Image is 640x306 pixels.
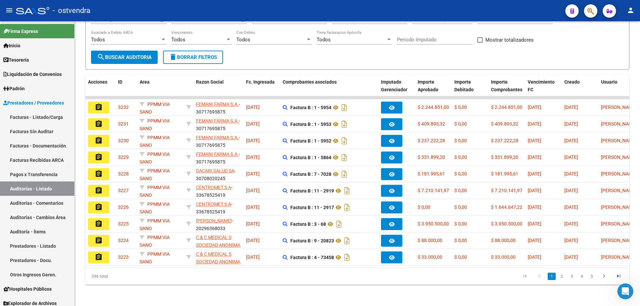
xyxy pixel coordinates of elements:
[454,121,467,127] span: $ 0,00
[169,54,217,60] span: Borrar Filtros
[528,171,541,176] span: [DATE]
[290,171,331,177] strong: Factura B : 7 - 7028
[140,185,170,198] span: PPMM VIA SANO
[140,102,170,115] span: PPMM VIA SANO
[3,85,25,92] span: Padrón
[290,155,331,160] strong: Factura B : 1 - 5864
[454,204,467,210] span: $ 0,00
[340,102,349,113] i: Descargar documento
[564,105,578,110] span: [DATE]
[95,170,103,178] mat-icon: assignment
[196,135,239,140] span: FEMANI FARMA S.A.
[564,254,578,260] span: [DATE]
[491,171,518,176] span: $ 181.995,61
[528,254,541,260] span: [DATE]
[193,75,243,104] datatable-header-cell: Razon Social
[196,101,241,115] div: - 30717695875
[525,75,562,104] datatable-header-cell: Vencimiento FC
[418,254,442,260] span: $ 33.000,00
[418,221,449,226] span: $ 3.950.500,00
[454,79,474,92] span: Importe Debitado
[518,273,531,280] a: go to first page
[491,105,522,110] span: $ 2.244.851,00
[340,119,349,130] i: Descargar documento
[171,37,185,43] span: Todos
[418,105,449,110] span: $ 2.244.851,00
[317,37,331,43] span: Todos
[3,42,20,49] span: Inicio
[564,154,578,160] span: [DATE]
[601,138,637,143] span: [PERSON_NAME]
[163,51,223,64] button: Borrar Filtros
[627,6,635,14] mat-icon: person
[528,221,541,226] span: [DATE]
[290,221,326,227] strong: Factura B : 3 - 68
[169,53,177,61] mat-icon: delete
[91,51,158,64] button: Buscar Auditoria
[91,37,105,43] span: Todos
[601,221,637,226] span: [PERSON_NAME]
[196,234,241,248] div: - 30707174702
[196,168,234,173] span: DACARI SALUD SA
[95,253,103,261] mat-icon: assignment
[3,285,52,293] span: Hospitales Públicos
[196,235,240,248] span: C & C MEDICAL S SOCIEDAD ANONIMA
[118,154,129,160] span: 3229
[140,79,150,85] span: Area
[196,117,241,131] div: - 30717695875
[290,255,334,260] strong: Factura B : 4 - 73458
[88,79,107,85] span: Acciones
[381,79,407,92] span: Imputado Gerenciador
[491,204,522,210] span: $ 1.644.647,22
[97,54,152,60] span: Buscar Auditoria
[491,221,522,226] span: $ 3.950.500,00
[528,138,541,143] span: [DATE]
[85,75,115,104] datatable-header-cell: Acciones
[53,3,90,18] span: - ostvendra
[246,204,260,210] span: [DATE]
[140,152,170,164] span: PPMM VIA SANO
[137,75,184,104] datatable-header-cell: Area
[95,186,103,194] mat-icon: assignment
[290,188,334,193] strong: Factura B : 11 - 2919
[528,79,555,92] span: Vencimiento FC
[533,273,546,280] a: go to previous page
[196,102,239,107] span: FEMANI FARMA S.A.
[528,154,541,160] span: [DATE]
[236,37,250,43] span: Todos
[528,238,541,243] span: [DATE]
[564,171,578,176] span: [DATE]
[587,271,597,282] li: page 5
[196,251,240,264] span: C & C MEDICAL S SOCIEDAD ANONIMA
[196,185,231,190] span: CENTROMET S A
[612,273,625,280] a: go to last page
[85,268,193,285] div: 396 total
[452,75,488,104] datatable-header-cell: Importe Debitado
[196,250,241,264] div: - 30707174702
[340,152,349,163] i: Descargar documento
[290,105,331,110] strong: Factura B : 1 - 5954
[491,254,516,260] span: $ 33.000,00
[158,16,166,23] button: Open calendar
[454,105,467,110] span: $ 0,00
[454,238,467,243] span: $ 0,00
[290,122,331,127] strong: Factura B : 1 - 5953
[528,121,541,127] span: [DATE]
[280,75,378,104] datatable-header-cell: Comprobantes asociados
[140,201,170,214] span: PPMM VIA SANO
[118,138,129,143] span: 3230
[140,251,170,264] span: PPMM VIA SANO
[418,188,449,193] span: $ 7.210.141,97
[418,138,445,143] span: $ 237.222,28
[95,220,103,228] mat-icon: assignment
[246,154,260,160] span: [DATE]
[196,134,241,148] div: - 30717695875
[343,252,351,263] i: Descargar documento
[343,202,351,213] i: Descargar documento
[118,238,129,243] span: 3224
[243,75,280,104] datatable-header-cell: Fc. Ingresada
[562,75,598,104] datatable-header-cell: Creado
[601,254,637,260] span: [PERSON_NAME]
[617,283,633,299] iframe: Intercom live chat
[246,254,260,260] span: [DATE]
